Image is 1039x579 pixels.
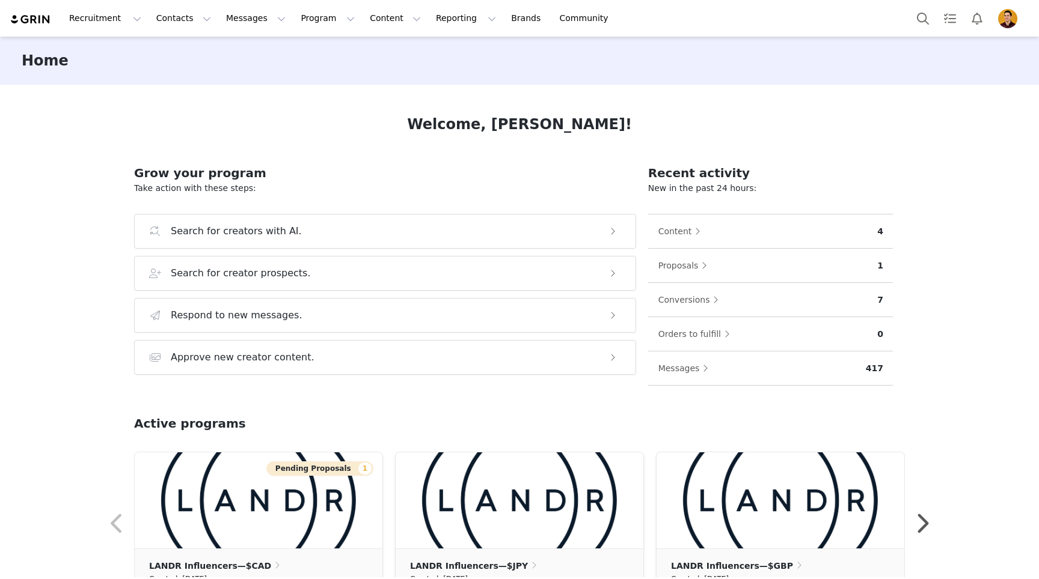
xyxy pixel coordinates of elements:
a: Brands [504,5,551,32]
h3: Approve new creator content. [171,350,314,365]
p: LANDR Influencers—$JPY [410,559,528,572]
img: 7769e5e6-e450-46e0-9d38-dd9c1c5d8e0d.png [998,9,1017,28]
button: Content [363,5,428,32]
button: Reporting [429,5,503,32]
button: Messages [219,5,293,32]
button: Pending Proposals1 [266,461,373,476]
button: Program [293,5,362,32]
p: LANDR Influencers—$GBP [671,559,793,572]
img: 527ad044-f424-4835-8fb3-ecbd1ee184ad.png [135,452,382,548]
button: Search [910,5,936,32]
h2: Active programs [134,414,246,432]
a: Community [553,5,621,32]
button: Approve new creator content. [134,340,636,375]
h2: Recent activity [648,164,893,182]
p: 417 [866,362,883,375]
a: Tasks [937,5,963,32]
h2: Grow your program [134,164,636,182]
h3: Search for creator prospects. [171,266,311,280]
p: 0 [877,328,883,341]
img: 527ad044-f424-4835-8fb3-ecbd1ee184ad.png [396,452,643,548]
button: Recruitment [62,5,149,32]
button: Notifications [964,5,990,32]
h3: Respond to new messages. [171,308,302,323]
button: Search for creator prospects. [134,256,636,291]
button: Orders to fulfill [658,324,736,344]
button: Contacts [149,5,218,32]
p: New in the past 24 hours: [648,182,893,195]
button: Profile [991,9,1029,28]
button: Conversions [658,290,725,309]
h3: Home [22,50,69,71]
img: 527ad044-f424-4835-8fb3-ecbd1ee184ad.png [657,452,904,548]
button: Proposals [658,256,714,275]
button: Messages [658,359,715,378]
button: Search for creators with AI. [134,214,636,249]
h3: Search for creators with AI. [171,224,302,238]
p: 1 [877,259,883,272]
p: 7 [877,294,883,306]
img: grin logo [10,14,52,25]
p: 4 [877,225,883,238]
p: LANDR Influencers—$CAD [149,559,271,572]
button: Content [658,222,707,241]
p: Take action with these steps: [134,182,636,195]
button: Respond to new messages. [134,298,636,333]
h1: Welcome, [PERSON_NAME]! [407,114,632,135]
